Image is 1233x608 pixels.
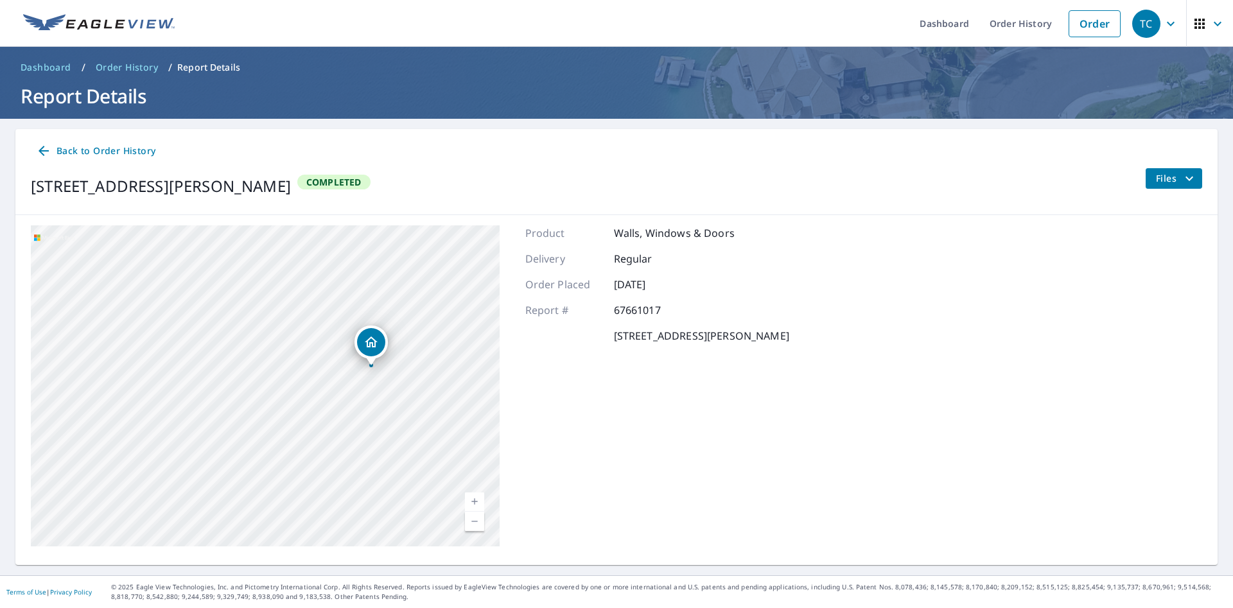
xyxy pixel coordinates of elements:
[525,251,602,266] p: Delivery
[614,225,735,241] p: Walls, Windows & Doors
[354,326,388,365] div: Dropped pin, building 1, Residential property, 340 Morton Rd Vermilion, OH 44089
[614,277,691,292] p: [DATE]
[15,83,1218,109] h1: Report Details
[21,61,71,74] span: Dashboard
[91,57,163,78] a: Order History
[168,60,172,75] li: /
[614,251,691,266] p: Regular
[50,587,92,596] a: Privacy Policy
[614,302,691,318] p: 67661017
[465,512,484,531] a: Current Level 16, Zoom Out
[15,57,76,78] a: Dashboard
[1145,168,1202,189] button: filesDropdownBtn-67661017
[1156,171,1197,186] span: Files
[82,60,85,75] li: /
[31,175,291,198] div: [STREET_ADDRESS][PERSON_NAME]
[299,176,369,188] span: Completed
[465,492,484,512] a: Current Level 16, Zoom In
[6,587,46,596] a: Terms of Use
[525,225,602,241] p: Product
[23,14,175,33] img: EV Logo
[36,143,155,159] span: Back to Order History
[111,582,1227,602] p: © 2025 Eagle View Technologies, Inc. and Pictometry International Corp. All Rights Reserved. Repo...
[31,139,161,163] a: Back to Order History
[1132,10,1160,38] div: TC
[96,61,158,74] span: Order History
[177,61,240,74] p: Report Details
[614,328,789,343] p: [STREET_ADDRESS][PERSON_NAME]
[1069,10,1121,37] a: Order
[6,588,92,596] p: |
[15,57,1218,78] nav: breadcrumb
[525,277,602,292] p: Order Placed
[525,302,602,318] p: Report #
